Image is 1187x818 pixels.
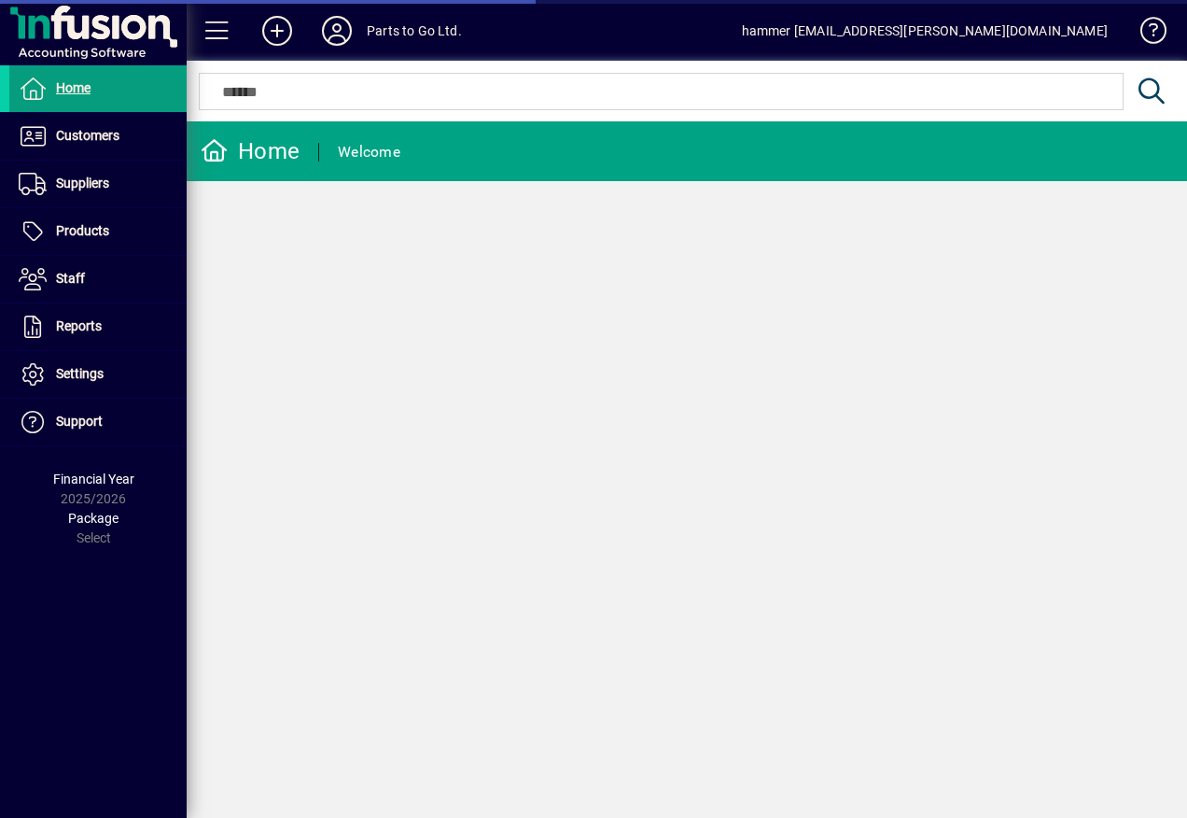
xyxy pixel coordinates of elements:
[9,113,187,160] a: Customers
[9,161,187,207] a: Suppliers
[56,128,119,143] span: Customers
[338,137,400,167] div: Welcome
[201,136,300,166] div: Home
[742,16,1108,46] div: hammer [EMAIL_ADDRESS][PERSON_NAME][DOMAIN_NAME]
[247,14,307,48] button: Add
[9,351,187,398] a: Settings
[56,318,102,333] span: Reports
[68,511,119,526] span: Package
[56,414,103,429] span: Support
[367,16,462,46] div: Parts to Go Ltd.
[56,366,104,381] span: Settings
[307,14,367,48] button: Profile
[56,271,85,286] span: Staff
[53,472,134,487] span: Financial Year
[9,256,187,303] a: Staff
[1126,4,1164,64] a: Knowledge Base
[56,223,109,238] span: Products
[9,208,187,255] a: Products
[56,176,109,190] span: Suppliers
[9,399,187,445] a: Support
[56,80,91,95] span: Home
[9,303,187,350] a: Reports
